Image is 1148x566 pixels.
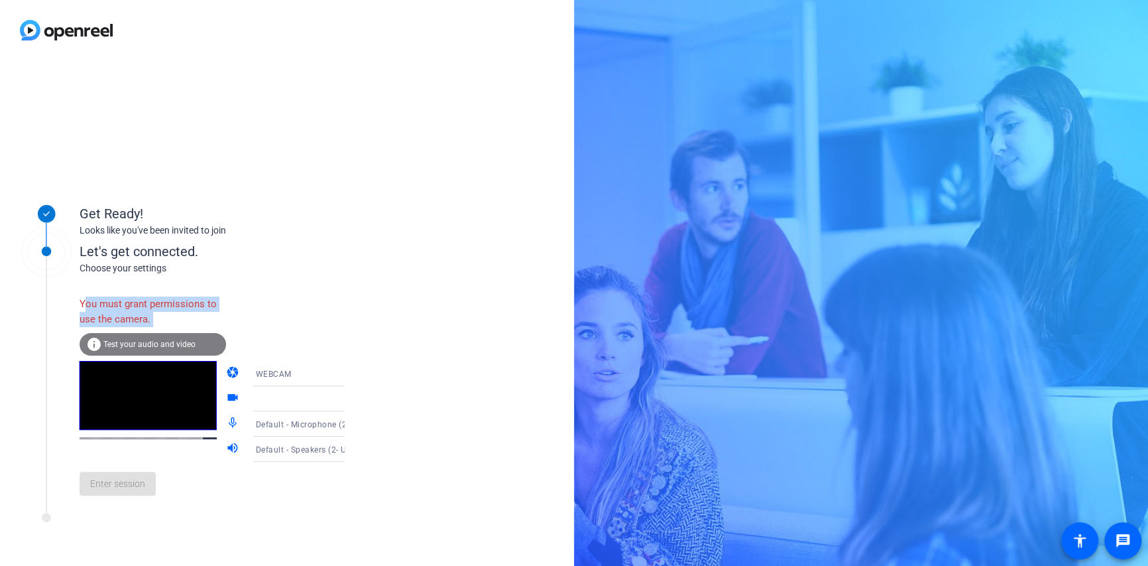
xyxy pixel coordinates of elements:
mat-icon: camera [226,366,242,382]
mat-icon: info [86,336,102,352]
mat-icon: videocam [226,391,242,407]
mat-icon: volume_up [226,441,242,457]
div: Choose your settings [80,261,372,275]
div: Let's get connected. [80,242,372,261]
div: You must grant permissions to use the camera. [80,290,226,333]
span: Default - Speakers (2- USB Audio Device) (0d8c:0014) [256,444,462,455]
div: Get Ready! [80,204,345,224]
span: Default - Microphone (2- USB Audio Device) (0d8c:0014) [256,419,473,429]
mat-icon: accessibility [1072,533,1088,549]
mat-icon: mic_none [226,416,242,432]
span: WEBCAM [256,370,292,379]
span: Test your audio and video [103,340,196,349]
div: Looks like you've been invited to join [80,224,345,238]
mat-icon: message [1115,533,1131,549]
